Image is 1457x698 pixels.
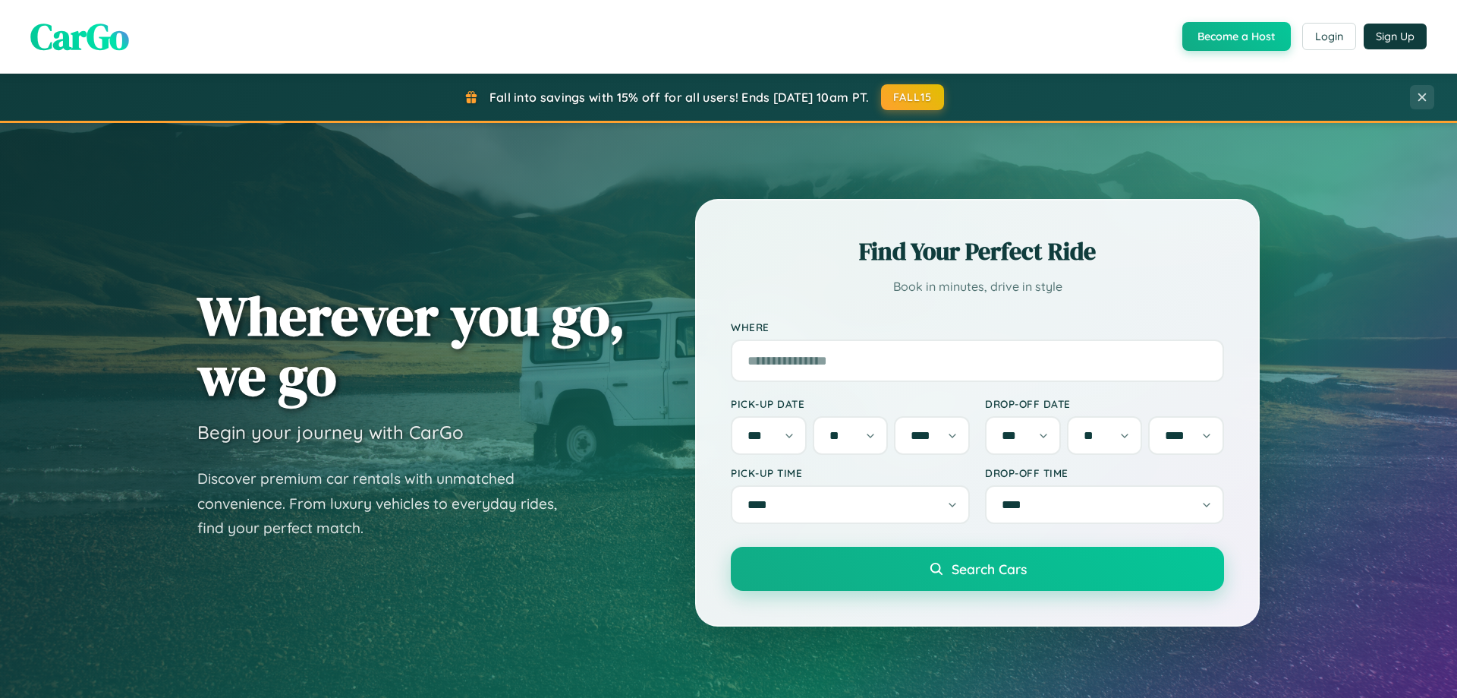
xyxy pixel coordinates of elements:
button: FALL15 [881,84,945,110]
label: Drop-off Time [985,466,1224,479]
span: Fall into savings with 15% off for all users! Ends [DATE] 10am PT. [489,90,870,105]
button: Sign Up [1364,24,1427,49]
label: Where [731,321,1224,333]
button: Search Cars [731,547,1224,591]
h1: Wherever you go, we go [197,286,625,406]
h3: Begin your journey with CarGo [197,421,464,444]
span: Search Cars [952,561,1027,577]
label: Pick-up Date [731,397,970,410]
p: Discover premium car rentals with unmatched convenience. From luxury vehicles to everyday rides, ... [197,466,577,541]
button: Login [1302,23,1356,50]
span: CarGo [30,11,129,62]
button: Become a Host [1182,22,1291,51]
h2: Find Your Perfect Ride [731,235,1224,268]
label: Pick-up Time [731,466,970,479]
label: Drop-off Date [985,397,1224,410]
p: Book in minutes, drive in style [731,276,1224,298]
